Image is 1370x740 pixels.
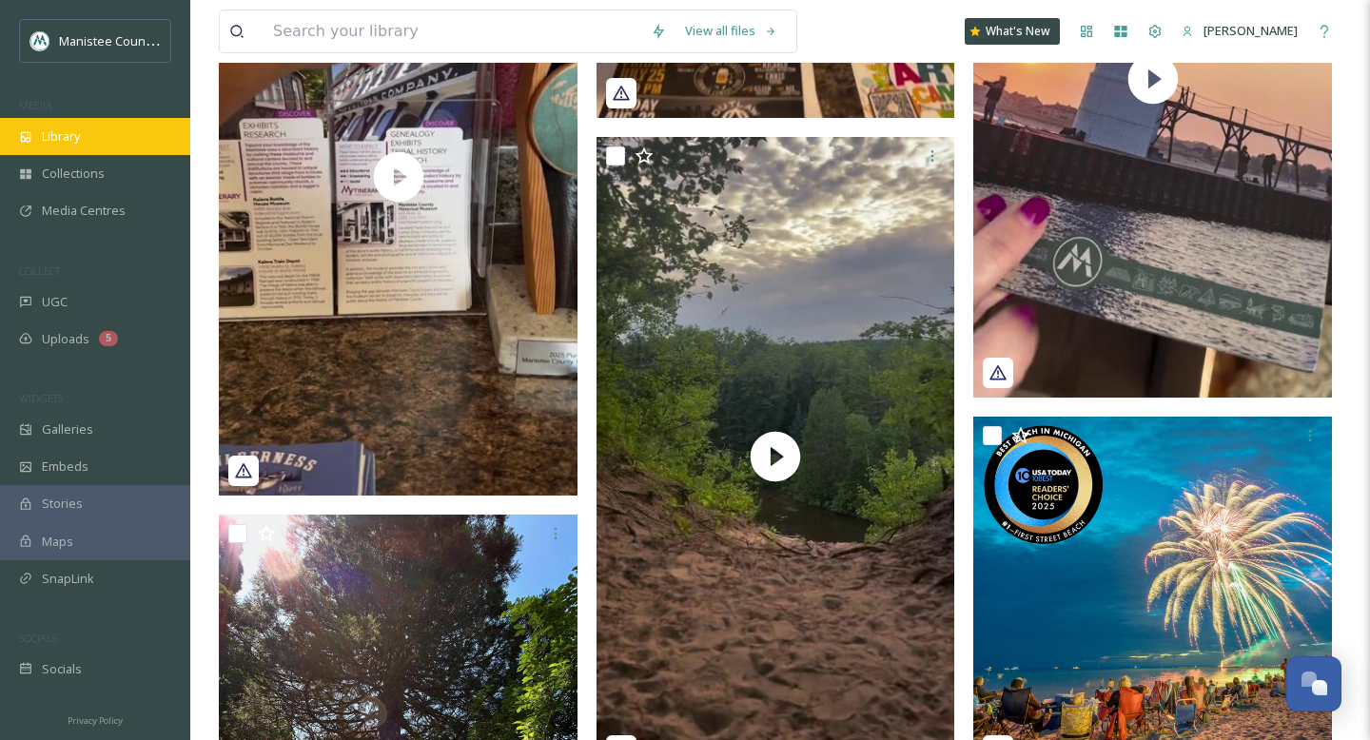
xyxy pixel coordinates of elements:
span: WIDGETS [19,391,63,405]
span: Library [42,127,80,146]
span: MEDIA [19,98,52,112]
span: Media Centres [42,202,126,220]
a: View all files [675,12,787,49]
a: What's New [965,18,1060,45]
div: 5 [99,331,118,346]
span: COLLECT [19,263,60,278]
span: Galleries [42,420,93,438]
button: Open Chat [1286,656,1341,711]
input: Search your library [264,10,641,52]
span: Stories [42,495,83,513]
span: Manistee County Tourism [59,31,205,49]
span: Collections [42,165,105,183]
a: Privacy Policy [68,708,123,730]
a: [PERSON_NAME] [1172,12,1307,49]
span: SnapLink [42,570,94,588]
span: SOCIALS [19,631,57,645]
span: UGC [42,293,68,311]
span: Uploads [42,330,89,348]
span: Embeds [42,458,88,476]
span: Maps [42,533,73,551]
span: [PERSON_NAME] [1204,22,1298,39]
span: Socials [42,660,82,678]
span: Privacy Policy [68,714,123,727]
img: logo.jpeg [30,31,49,50]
